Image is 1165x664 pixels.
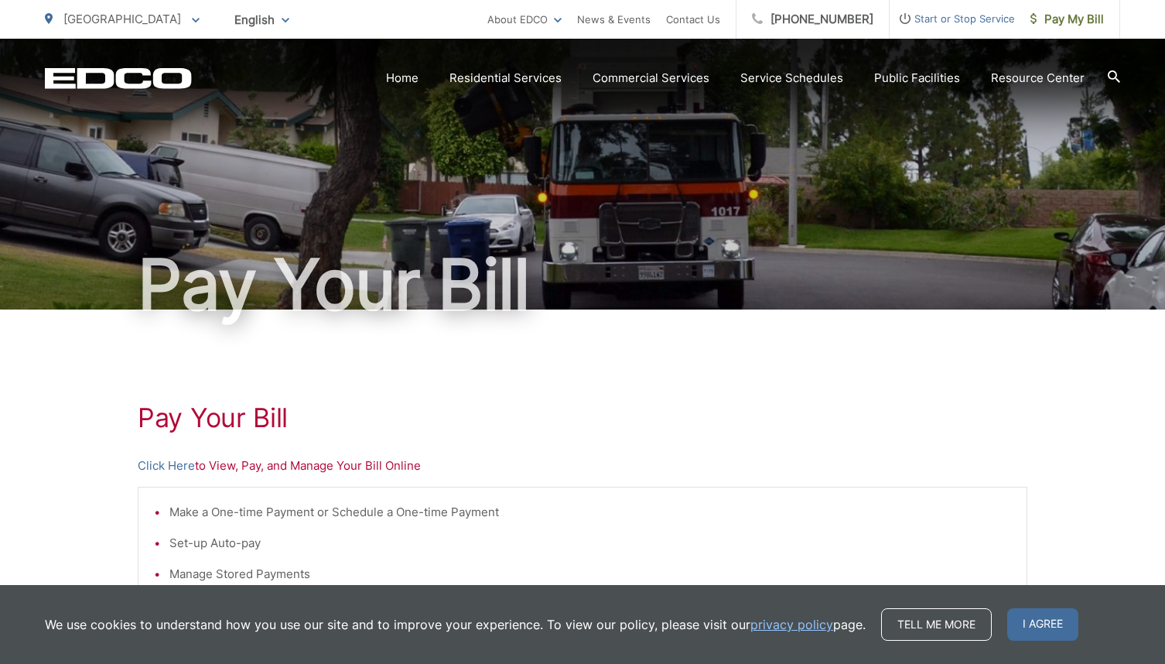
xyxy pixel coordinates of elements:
a: Commercial Services [593,69,709,87]
a: Contact Us [666,10,720,29]
a: Residential Services [449,69,562,87]
li: Make a One-time Payment or Schedule a One-time Payment [169,503,1011,522]
a: About EDCO [487,10,562,29]
a: EDCD logo. Return to the homepage. [45,67,192,89]
p: to View, Pay, and Manage Your Bill Online [138,457,1027,475]
span: I agree [1007,608,1078,641]
span: Pay My Bill [1030,10,1104,29]
h1: Pay Your Bill [45,246,1120,323]
h1: Pay Your Bill [138,402,1027,433]
span: English [223,6,301,33]
a: News & Events [577,10,651,29]
a: Click Here [138,457,195,475]
a: Resource Center [991,69,1085,87]
a: Tell me more [881,608,992,641]
p: We use cookies to understand how you use our site and to improve your experience. To view our pol... [45,615,866,634]
a: Public Facilities [874,69,960,87]
li: Set-up Auto-pay [169,534,1011,553]
a: Service Schedules [740,69,843,87]
li: Manage Stored Payments [169,565,1011,584]
span: [GEOGRAPHIC_DATA] [63,12,181,26]
a: Home [386,69,419,87]
a: privacy policy [750,615,833,634]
